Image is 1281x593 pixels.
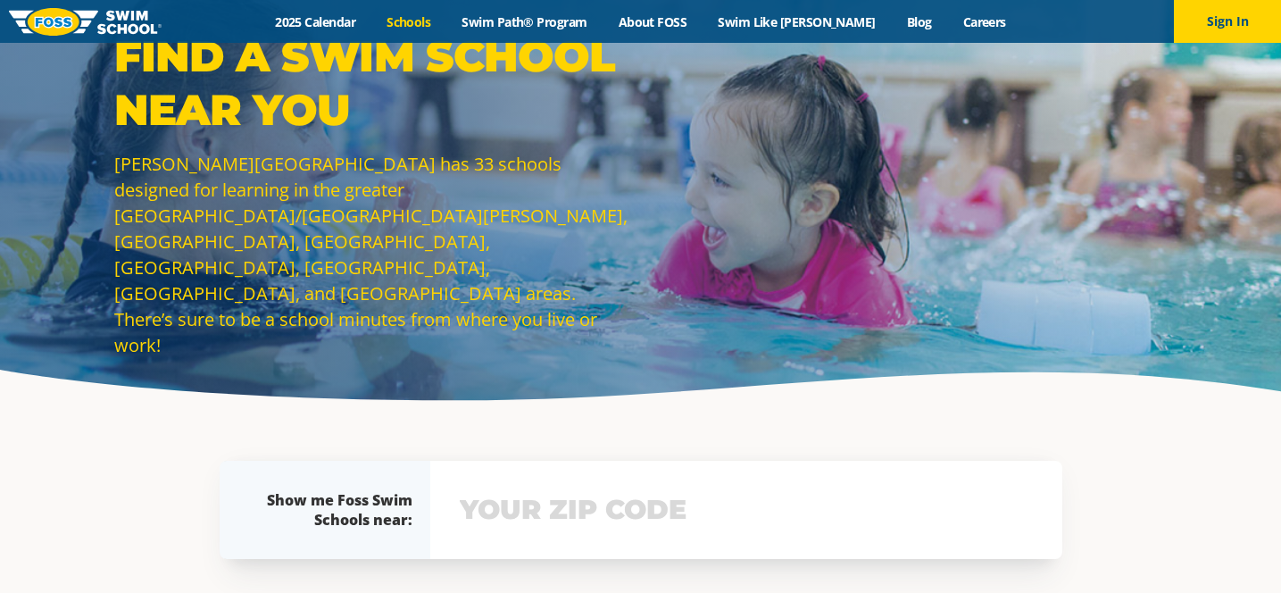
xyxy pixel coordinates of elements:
[255,490,412,530] div: Show me Foss Swim Schools near:
[260,13,371,30] a: 2025 Calendar
[114,151,632,358] p: [PERSON_NAME][GEOGRAPHIC_DATA] has 33 schools designed for learning in the greater [GEOGRAPHIC_DA...
[114,29,632,137] p: Find a Swim School Near You
[603,13,703,30] a: About FOSS
[947,13,1021,30] a: Careers
[9,8,162,36] img: FOSS Swim School Logo
[891,13,947,30] a: Blog
[455,484,1037,536] input: YOUR ZIP CODE
[703,13,892,30] a: Swim Like [PERSON_NAME]
[371,13,446,30] a: Schools
[446,13,603,30] a: Swim Path® Program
